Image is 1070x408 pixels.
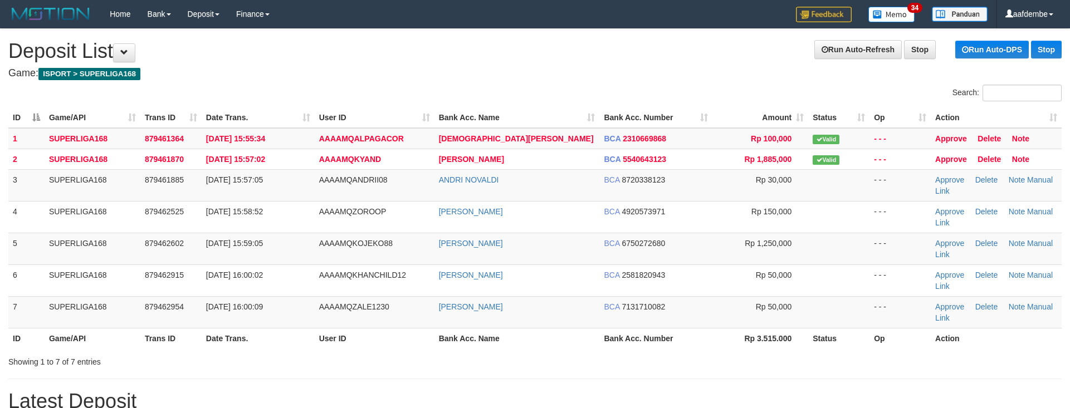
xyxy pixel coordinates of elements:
img: panduan.png [932,7,988,22]
a: Note [1009,175,1025,184]
span: BCA [604,207,619,216]
td: - - - [869,233,931,264]
span: 879461364 [145,134,184,143]
span: [DATE] 15:55:34 [206,134,265,143]
span: Copy 6750272680 to clipboard [622,239,665,248]
span: 879462602 [145,239,184,248]
span: AAAAMQKHANCHILD12 [319,271,406,279]
input: Search: [983,85,1062,101]
th: Bank Acc. Name [434,328,600,348]
td: SUPERLIGA168 [45,201,140,233]
th: User ID [315,328,434,348]
span: Copy 7131710082 to clipboard [622,302,665,311]
a: [PERSON_NAME] [439,207,503,216]
span: [DATE] 15:57:05 [206,175,263,184]
span: BCA [604,175,619,184]
td: - - - [869,264,931,296]
span: 879462954 [145,302,184,311]
span: [DATE] 15:57:02 [206,155,265,164]
span: AAAAMQZOROOP [319,207,387,216]
a: [PERSON_NAME] [439,302,503,311]
span: Rp 100,000 [751,134,791,143]
a: Manual Link [935,271,1053,291]
td: - - - [869,149,931,169]
a: Delete [978,155,1001,164]
span: AAAAMQZALE1230 [319,302,389,311]
img: Button%20Memo.svg [868,7,915,22]
span: Rp 30,000 [756,175,792,184]
a: Approve [935,207,964,216]
td: SUPERLIGA168 [45,149,140,169]
a: Manual Link [935,239,1053,259]
a: Note [1012,134,1029,143]
td: - - - [869,201,931,233]
span: ISPORT > SUPERLIGA168 [38,68,140,80]
th: Op [869,328,931,348]
a: ANDRI NOVALDI [439,175,499,184]
th: Bank Acc. Number: activate to sort column ascending [599,107,712,128]
span: AAAAMQALPAGACOR [319,134,404,143]
td: 2 [8,149,45,169]
td: SUPERLIGA168 [45,128,140,149]
a: Approve [935,134,967,143]
h1: Deposit List [8,40,1062,62]
span: Copy 2581820943 to clipboard [622,271,665,279]
a: [PERSON_NAME] [439,239,503,248]
span: AAAAMQKYAND [319,155,382,164]
a: Manual Link [935,207,1053,227]
th: Trans ID [140,328,202,348]
td: 4 [8,201,45,233]
td: 1 [8,128,45,149]
a: Stop [904,40,936,59]
th: Status [808,328,869,348]
td: 5 [8,233,45,264]
td: SUPERLIGA168 [45,233,140,264]
th: User ID: activate to sort column ascending [315,107,434,128]
th: Bank Acc. Number [599,328,712,348]
span: Rp 50,000 [756,271,792,279]
h4: Game: [8,68,1062,79]
span: 879462915 [145,271,184,279]
span: Valid transaction [813,155,839,165]
th: Trans ID: activate to sort column ascending [140,107,202,128]
span: BCA [604,239,619,248]
td: SUPERLIGA168 [45,296,140,328]
span: [DATE] 16:00:09 [206,302,263,311]
div: Showing 1 to 7 of 7 entries [8,352,437,367]
span: Valid transaction [813,135,839,144]
th: ID: activate to sort column descending [8,107,45,128]
th: Bank Acc. Name: activate to sort column ascending [434,107,600,128]
a: Manual Link [935,302,1053,322]
a: Manual Link [935,175,1053,195]
th: Action: activate to sort column ascending [931,107,1062,128]
a: Note [1009,239,1025,248]
th: ID [8,328,45,348]
span: Copy 5540643123 to clipboard [623,155,666,164]
td: - - - [869,169,931,201]
a: Approve [935,271,964,279]
a: Delete [975,207,998,216]
td: 7 [8,296,45,328]
a: Approve [935,239,964,248]
a: Run Auto-DPS [955,41,1029,58]
a: Delete [975,175,998,184]
td: 3 [8,169,45,201]
td: 6 [8,264,45,296]
span: Copy 2310669868 to clipboard [623,134,666,143]
a: Approve [935,155,967,164]
span: BCA [604,271,619,279]
td: - - - [869,296,931,328]
label: Search: [952,85,1062,101]
span: Rp 150,000 [751,207,791,216]
a: [PERSON_NAME] [439,271,503,279]
span: Copy 4920573971 to clipboard [622,207,665,216]
span: Rp 50,000 [756,302,792,311]
span: Copy 8720338123 to clipboard [622,175,665,184]
a: Note [1009,271,1025,279]
td: SUPERLIGA168 [45,264,140,296]
a: Stop [1031,41,1062,58]
td: - - - [869,128,931,149]
th: Game/API: activate to sort column ascending [45,107,140,128]
th: Op: activate to sort column ascending [869,107,931,128]
span: Rp 1,885,000 [744,155,791,164]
